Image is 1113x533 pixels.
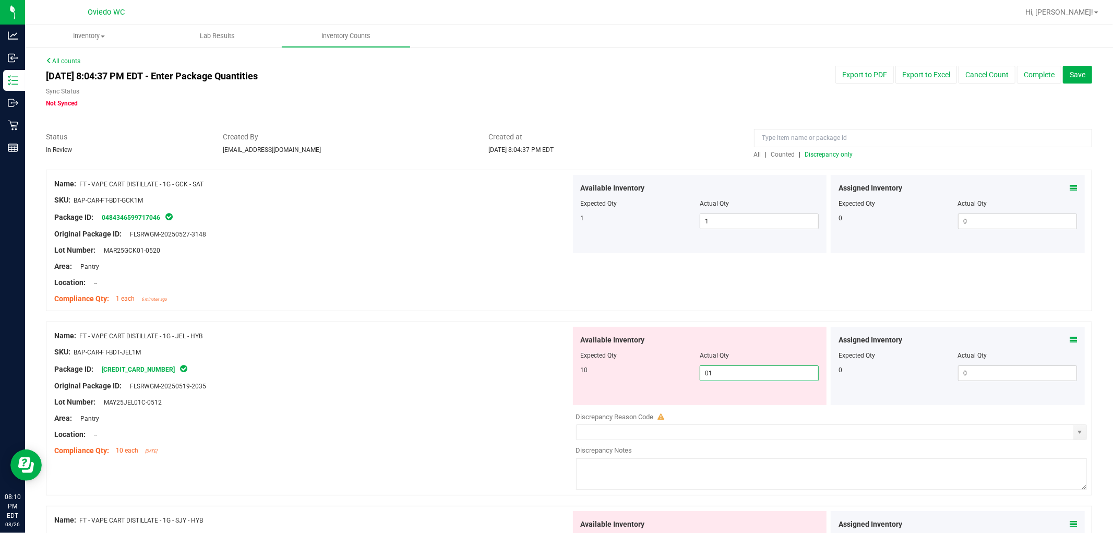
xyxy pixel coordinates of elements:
span: FT - VAPE CART DISTILLATE - 1G - SJY - HYB [79,517,203,524]
span: Not Synced [46,100,78,107]
div: 0 [839,365,958,375]
span: FLSRWGM-20250527-3148 [125,231,206,238]
span: In Sync [179,363,188,374]
span: Pantry [75,263,99,270]
span: Lot Number: [54,246,95,254]
span: Area: [54,262,72,270]
button: Save [1063,66,1092,84]
span: -- [89,431,97,439]
span: BAP-CAR-FT-BDT-JEL1M [74,349,141,356]
inline-svg: Analytics [8,30,18,41]
a: All counts [46,57,80,65]
span: Compliance Qty: [54,294,109,303]
a: All [754,151,765,158]
span: Name: [54,516,76,524]
span: Available Inventory [581,183,645,194]
a: Counted [769,151,799,158]
span: Assigned Inventory [839,183,902,194]
span: SKU: [54,348,70,356]
span: | [799,151,801,158]
span: Expected Qty [581,352,617,359]
span: 10 each [116,447,138,454]
p: 08:10 PM EDT [5,492,20,520]
inline-svg: Inbound [8,53,18,63]
span: All [754,151,761,158]
span: Original Package ID: [54,382,122,390]
span: Lot Number: [54,398,95,406]
span: Name: [54,331,76,340]
span: Available Inventory [581,335,645,346]
span: Area: [54,414,72,422]
div: Actual Qty [958,351,1077,360]
span: In Sync [164,211,174,222]
span: Oviedo WC [88,8,125,17]
span: Package ID: [54,365,93,373]
span: -- [89,279,97,287]
a: Discrepancy only [803,151,853,158]
span: [EMAIL_ADDRESS][DOMAIN_NAME] [223,146,321,153]
span: Name: [54,180,76,188]
div: Expected Qty [839,199,958,208]
div: Actual Qty [958,199,1077,208]
a: Lab Results [153,25,282,47]
span: In Review [46,146,72,153]
button: Export to Excel [895,66,957,84]
span: Created at [488,132,738,143]
input: Type item name or package id [754,129,1092,147]
span: BAP-CAR-FT-BDT-GCK1M [74,197,143,204]
span: 10 [581,366,588,374]
span: Expected Qty [581,200,617,207]
span: Available Inventory [581,519,645,530]
span: Package ID: [54,213,93,221]
span: FLSRWGM-20250519-2035 [125,383,206,390]
button: Complete [1017,66,1061,84]
span: Assigned Inventory [839,335,902,346]
div: 0 [839,214,958,223]
a: [CREDIT_CARD_NUMBER] [102,366,175,373]
span: Discrepancy only [805,151,853,158]
inline-svg: Retail [8,120,18,131]
span: MAR25GCK01-0520 [99,247,160,254]
span: 1 [581,215,584,222]
input: 0 [959,366,1076,381]
span: Inventory [26,31,153,41]
a: Inventory [25,25,153,47]
button: Cancel Count [959,66,1015,84]
a: Inventory Counts [282,25,410,47]
span: Discrepancy Reason Code [576,413,654,421]
span: Original Package ID: [54,230,122,238]
p: 08/26 [5,520,20,528]
span: Status [46,132,207,143]
span: Hi, [PERSON_NAME]! [1025,8,1093,16]
span: 6 minutes ago [141,297,167,302]
input: 0 [959,214,1076,229]
span: Location: [54,278,86,287]
span: Assigned Inventory [839,519,902,530]
inline-svg: Outbound [8,98,18,108]
span: [DATE] [145,449,157,454]
span: FT - VAPE CART DISTILLATE - 1G - GCK - SAT [79,181,204,188]
span: Lab Results [186,31,249,41]
iframe: Resource center [10,449,42,481]
inline-svg: Reports [8,143,18,153]
span: SKU: [54,196,70,204]
span: Actual Qty [700,352,729,359]
span: Inventory Counts [307,31,385,41]
span: Counted [771,151,795,158]
span: | [765,151,767,158]
span: 1 each [116,295,135,302]
span: Pantry [75,415,99,422]
button: Export to PDF [835,66,894,84]
span: MAY25JEL01C-0512 [99,399,162,406]
span: Save [1070,70,1085,79]
label: Sync Status [46,87,79,96]
span: FT - VAPE CART DISTILLATE - 1G - JEL - HYB [79,333,202,340]
div: Expected Qty [839,351,958,360]
input: 1 [700,214,818,229]
span: Created By [223,132,473,143]
div: Discrepancy Notes [576,445,1087,456]
a: 0484346599717046 [102,214,160,221]
inline-svg: Inventory [8,75,18,86]
span: Compliance Qty: [54,446,109,455]
span: [DATE] 8:04:37 PM EDT [488,146,554,153]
